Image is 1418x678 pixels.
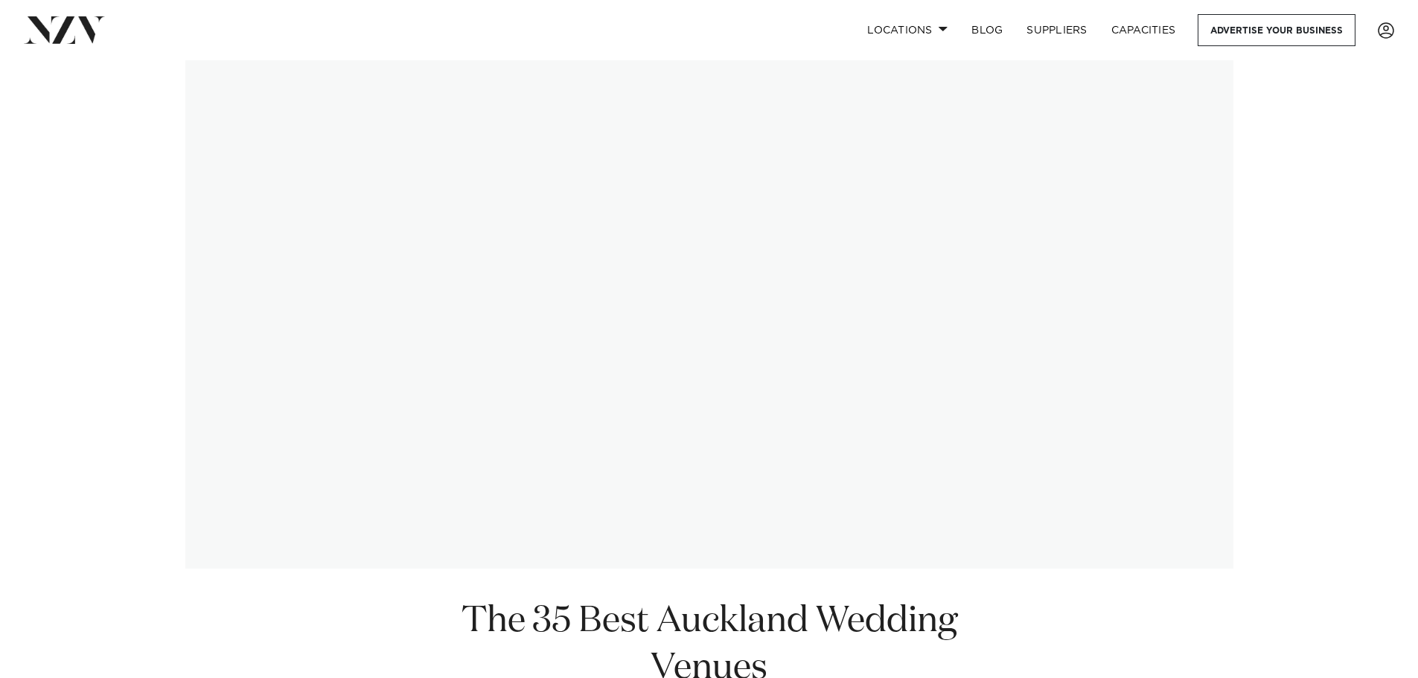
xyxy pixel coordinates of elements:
a: SUPPLIERS [1015,14,1099,46]
a: Capacities [1099,14,1188,46]
a: Advertise your business [1198,14,1355,46]
a: BLOG [959,14,1015,46]
img: nzv-logo.png [24,16,105,43]
a: Locations [855,14,959,46]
